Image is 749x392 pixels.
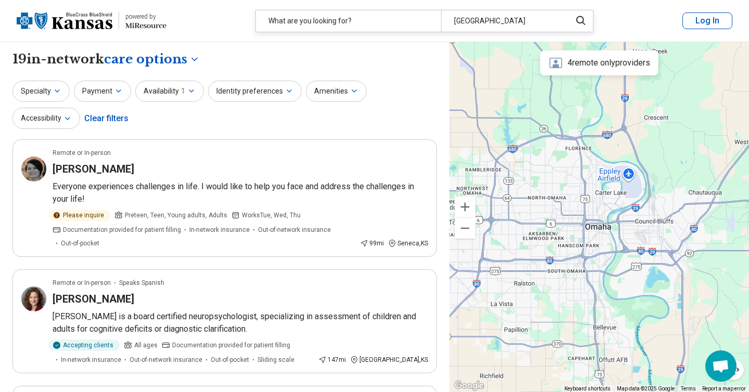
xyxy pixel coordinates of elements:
a: Report a map error [702,386,746,391]
img: Blue Cross Blue Shield Kansas [17,8,112,33]
button: Care options [104,50,200,68]
span: Out-of-pocket [211,355,249,364]
button: Amenities [306,81,367,102]
button: Log In [682,12,732,29]
button: Zoom out [455,218,475,239]
span: In-network insurance [189,225,250,234]
h3: [PERSON_NAME] [53,292,134,306]
div: powered by [125,12,166,21]
h1: 19 in-network [12,50,200,68]
button: Accessibility [12,108,80,129]
span: Works Tue, Wed, Thu [242,211,301,220]
span: Documentation provided for patient filling [63,225,181,234]
button: Specialty [12,81,70,102]
p: Remote or In-person [53,148,111,158]
span: Out-of-network insurance [258,225,331,234]
div: 99 mi [360,239,384,248]
div: Accepting clients [48,339,120,351]
span: Preteen, Teen, Young adults, Adults [125,211,227,220]
h3: [PERSON_NAME] [53,162,134,176]
a: Terms (opens in new tab) [681,386,696,391]
div: Seneca , KS [388,239,428,248]
span: Documentation provided for patient filling [172,341,290,350]
div: Open chat [705,350,737,382]
p: Everyone experiences challenges in life. I would like to help you face and address the challenges... [53,180,428,205]
div: What are you looking for? [256,10,441,32]
div: 147 mi [318,355,346,364]
button: Zoom in [455,197,475,217]
span: Speaks Spanish [119,278,164,288]
span: 1 [181,86,185,97]
p: [PERSON_NAME] is a board certified neuropsychologist, specializing in assessment of children and ... [53,310,428,335]
button: Availability1 [135,81,204,102]
span: Out-of-pocket [61,239,99,248]
a: Blue Cross Blue Shield Kansaspowered by [17,8,166,33]
div: 4 remote only providers [540,50,658,75]
div: Clear filters [84,106,128,131]
div: [GEOGRAPHIC_DATA] [441,10,564,32]
button: Identity preferences [208,81,302,102]
span: Out-of-network insurance [130,355,202,364]
span: In-network insurance [61,355,121,364]
span: All ages [134,341,158,350]
span: Map data ©2025 Google [617,386,675,391]
span: care options [104,50,187,68]
button: Payment [74,81,131,102]
p: Remote or In-person [53,278,111,288]
div: Please inquire [48,210,110,221]
span: Sliding scale [257,355,294,364]
div: [GEOGRAPHIC_DATA] , KS [350,355,428,364]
